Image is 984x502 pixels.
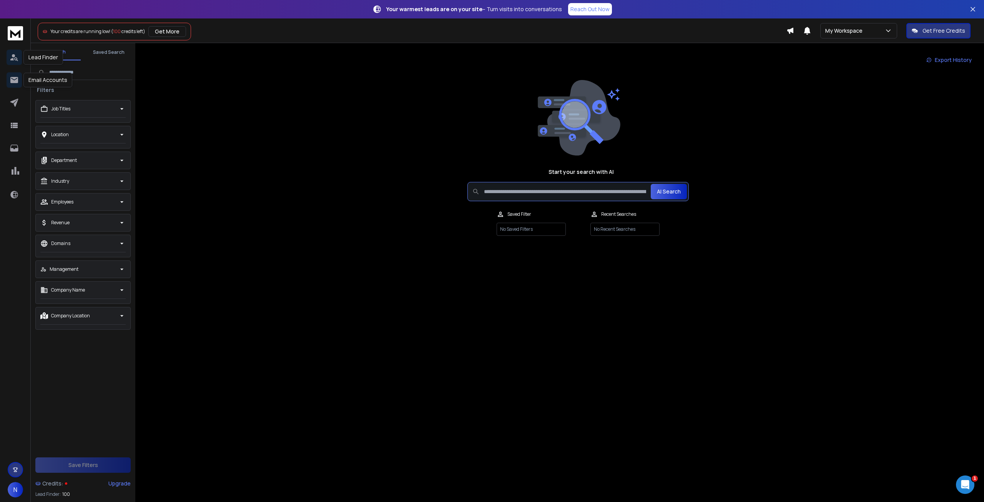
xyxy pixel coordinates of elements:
[35,476,131,491] a: Credits:Upgrade
[386,5,562,13] p: – Turn visits into conversations
[590,223,660,236] p: No Recent Searches
[42,480,63,487] span: Credits:
[50,266,78,272] p: Management
[35,491,61,497] p: Lead Finder:
[507,211,531,217] p: Saved Filter
[108,480,131,487] div: Upgrade
[34,86,57,94] h3: Filters
[906,23,971,38] button: Get Free Credits
[62,491,70,497] span: 100
[113,28,121,35] span: 100
[568,3,612,15] a: Reach Out Now
[51,240,70,247] p: Domains
[51,287,85,293] p: Company Name
[148,26,186,37] button: Get More
[51,199,73,205] p: Employees
[651,184,687,199] button: AI Search
[50,28,110,35] span: Your credits are running low!
[51,178,69,184] p: Industry
[570,5,610,13] p: Reach Out Now
[549,168,614,176] h1: Start your search with AI
[825,27,866,35] p: My Workspace
[23,73,72,87] div: Email Accounts
[8,482,23,497] button: N
[922,27,965,35] p: Get Free Credits
[972,475,978,482] span: 1
[34,44,81,60] button: Search
[386,5,482,13] strong: Your warmest leads are on your site
[920,52,978,68] a: Export History
[85,45,132,60] button: Saved Search
[51,157,77,163] p: Department
[51,313,90,319] p: Company Location
[8,26,23,40] img: logo
[497,223,566,236] p: No Saved Filters
[23,50,63,65] div: Lead Finder
[51,106,70,112] p: Job Titles
[956,475,974,494] iframe: Intercom live chat
[51,132,69,138] p: Location
[51,220,70,226] p: Revenue
[111,28,145,35] span: ( credits left)
[601,211,636,217] p: Recent Searches
[536,80,620,156] img: image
